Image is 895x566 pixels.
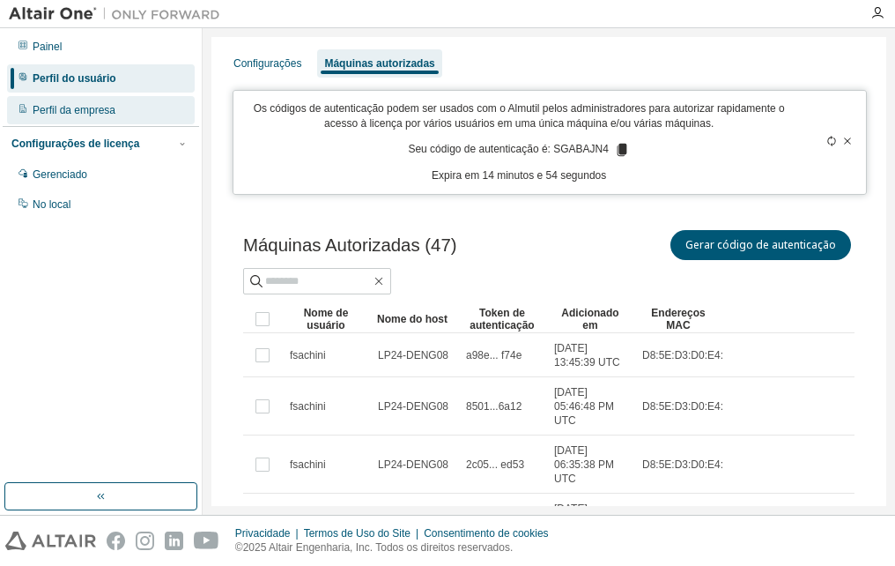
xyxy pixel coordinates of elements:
font: 2025 Altair Engenharia, Inc. Todos os direitos reservados. [243,541,514,554]
span: a98e... f74e [466,348,521,362]
span: [DATE] 05:46:48 PM UTC [554,385,626,428]
img: facebook.svg [107,532,125,550]
p: Os códigos de autenticação podem ser usados com o Almutil pelos administradores para autorizar ra... [244,101,794,131]
div: Configurações [233,56,301,71]
div: Nome do host [377,305,451,333]
div: Gerenciado [33,168,87,182]
div: Perfil do usuário [33,71,116,86]
span: Máquinas Autorizadas (47) [243,235,457,256]
img: linkedin.svg [165,532,183,550]
font: Seu código de autenticação é: SGABAJN4 [408,142,608,158]
span: [DATE] 13:45:39 UTC [554,341,626,369]
span: fsachini [290,399,326,413]
div: Endereços MAC [641,305,715,333]
span: 2c05... ed53 [466,458,524,472]
button: Gerar código de autenticação [670,230,851,260]
div: Termos de Uso do Site [304,526,425,540]
div: Nome de usuário [289,305,363,333]
span: D8:5E:D3:D0:E4:54 [642,458,735,472]
span: D8:5E:D3:D0:E4:54 [642,399,735,413]
span: fsachini [290,458,326,472]
div: Token de autenticação [465,305,539,333]
img: altair_logo.svg [5,532,96,550]
span: LP24-DENG08 [378,458,448,472]
span: D8:5E:D3:D0:E4:54 [642,348,735,362]
img: youtube.svg [194,532,219,550]
div: Configurações de licença [11,137,139,151]
img: Altair Um [9,5,229,23]
span: 8501...6a12 [466,399,521,413]
span: fsachini [290,348,326,362]
div: No local [33,197,70,212]
span: LP24-DENG08 [378,399,448,413]
div: Consentimento de cookies [424,526,558,540]
div: Máquinas autorizadas [324,56,434,71]
div: Painel [33,40,62,54]
span: LP24-DENG08 [378,348,448,362]
div: Adicionado em [553,305,627,333]
div: Perfil da empresa [33,103,115,117]
img: instagram.svg [136,532,154,550]
span: [DATE] 06:35:38 PM UTC [554,443,626,486]
p: Expira em 14 minutos e 54 segundos [244,168,794,183]
p: © [235,540,559,555]
span: [DATE] 11:58:22 UTC [554,502,626,530]
div: Privacidade [235,526,304,540]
